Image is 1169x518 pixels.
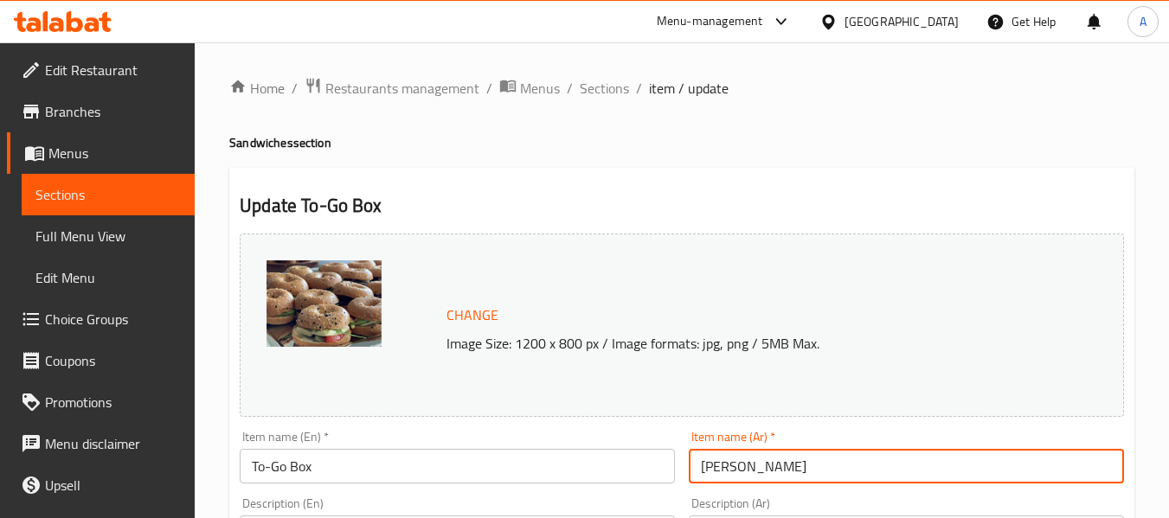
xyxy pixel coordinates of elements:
li: / [636,78,642,99]
span: Branches [45,101,182,122]
span: Restaurants management [325,78,479,99]
span: Choice Groups [45,309,182,329]
a: Menus [499,77,560,99]
span: Change [446,303,498,328]
span: Promotions [45,392,182,412]
a: Home [229,78,285,99]
a: Menus [7,132,196,174]
span: Menus [520,78,560,99]
span: item / update [649,78,729,99]
li: / [486,78,492,99]
span: Menu disclaimer [45,433,182,454]
button: Change [440,297,505,333]
span: Edit Restaurant [45,60,182,80]
span: Edit Menu [35,267,182,288]
a: Edit Menu [22,257,196,298]
a: Sections [580,78,629,99]
span: Upsell [45,475,182,496]
h2: Update To-Go Box [240,193,1124,219]
span: Sections [35,184,182,205]
h4: Sandwiches section [229,134,1134,151]
input: Enter name Ar [689,449,1124,483]
span: A [1140,12,1147,31]
a: Restaurants management [305,77,479,99]
a: Upsell [7,464,196,506]
li: / [292,78,298,99]
input: Enter name En [240,449,675,483]
img: mmw_638822961441872247 [267,260,382,347]
nav: breadcrumb [229,77,1134,99]
a: Sections [22,174,196,215]
li: / [567,78,573,99]
a: Menu disclaimer [7,423,196,464]
a: Coupons [7,340,196,381]
a: Branches [7,91,196,132]
div: [GEOGRAPHIC_DATA] [845,12,959,31]
a: Edit Restaurant [7,49,196,91]
span: Menus [48,143,182,163]
a: Promotions [7,381,196,423]
span: Coupons [45,350,182,371]
p: Image Size: 1200 x 800 px / Image formats: jpg, png / 5MB Max. [440,333,1063,354]
span: Full Menu View [35,226,182,246]
div: Menu-management [657,11,763,32]
a: Full Menu View [22,215,196,257]
a: Choice Groups [7,298,196,340]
